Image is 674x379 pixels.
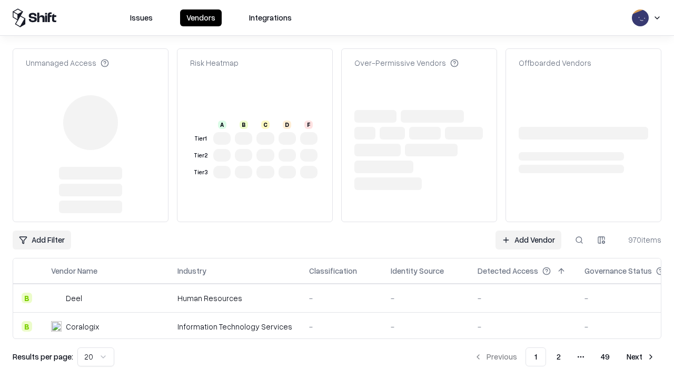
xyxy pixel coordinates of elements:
div: Information Technology Services [177,321,292,332]
div: Tier 3 [192,168,209,177]
button: Vendors [180,9,222,26]
button: Add Filter [13,231,71,250]
img: Coralogix [51,321,62,332]
button: Issues [124,9,159,26]
div: 970 items [619,234,661,245]
div: B [22,321,32,332]
div: Vendor Name [51,265,97,276]
button: Next [620,347,661,366]
div: C [261,121,270,129]
div: - [391,293,461,304]
button: 1 [526,347,546,366]
div: Identity Source [391,265,444,276]
div: Governance Status [584,265,652,276]
p: Results per page: [13,351,73,362]
div: Over-Permissive Vendors [354,57,459,68]
div: Risk Heatmap [190,57,239,68]
div: A [218,121,226,129]
button: 49 [592,347,618,366]
div: F [304,121,313,129]
div: Tier 1 [192,134,209,143]
div: Deel [66,293,82,304]
div: - [309,321,374,332]
div: Human Resources [177,293,292,304]
div: Detected Access [478,265,538,276]
div: - [309,293,374,304]
img: Deel [51,293,62,303]
div: Unmanaged Access [26,57,109,68]
nav: pagination [468,347,661,366]
div: B [22,293,32,303]
div: B [240,121,248,129]
div: Classification [309,265,357,276]
div: Tier 2 [192,151,209,160]
div: - [478,321,568,332]
a: Add Vendor [495,231,561,250]
div: D [283,121,291,129]
div: - [478,293,568,304]
div: - [391,321,461,332]
button: Integrations [243,9,298,26]
button: 2 [548,347,569,366]
div: Coralogix [66,321,99,332]
div: Offboarded Vendors [519,57,591,68]
div: Industry [177,265,206,276]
